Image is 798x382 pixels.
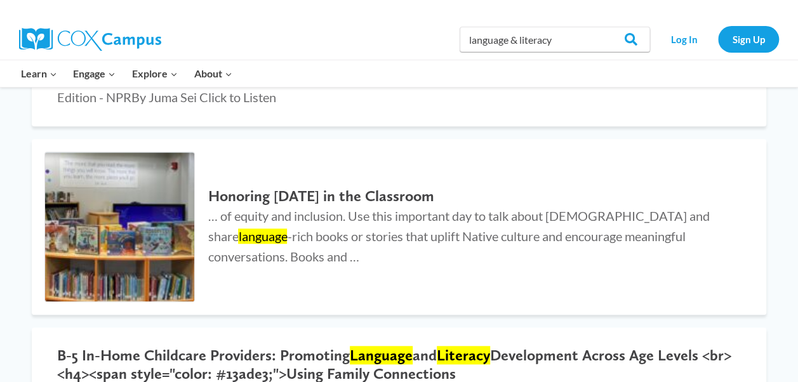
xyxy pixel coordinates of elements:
[350,346,413,364] mark: Language
[460,27,650,52] input: Search Cox Campus
[57,69,706,105] span: Some states are adopting a new form of reading instruction to combat falling scores [DATE], 20248...
[656,26,779,52] nav: Secondary Navigation
[656,26,712,52] a: Log In
[718,26,779,52] a: Sign Up
[45,152,194,301] img: Honoring Indigenous Peoples' Day in the Classroom
[238,228,287,244] mark: language
[208,208,709,264] span: … of equity and inclusion. Use this important day to talk about [DEMOGRAPHIC_DATA] and share -ric...
[19,28,161,51] img: Cox Campus
[124,60,186,87] button: Child menu of Explore
[13,60,240,87] nav: Primary Navigation
[437,346,490,364] mark: Literacy
[186,60,241,87] button: Child menu of About
[13,60,65,87] button: Child menu of Learn
[208,187,741,206] h2: Honoring [DATE] in the Classroom
[65,60,124,87] button: Child menu of Engage
[32,139,766,315] a: Honoring Indigenous Peoples' Day in the Classroom Honoring [DATE] in the Classroom … of equity an...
